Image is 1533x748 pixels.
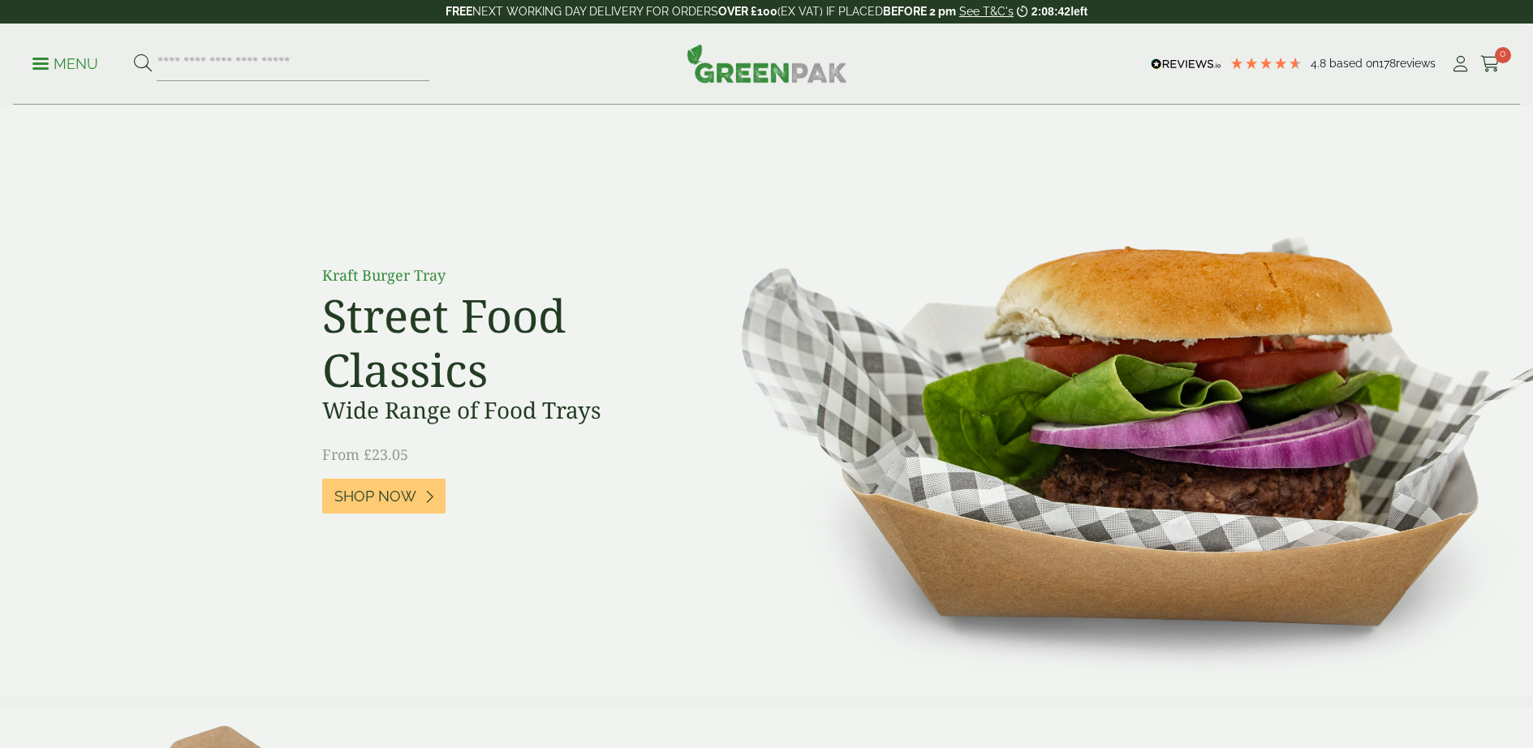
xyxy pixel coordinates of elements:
[322,479,446,514] a: Shop Now
[446,5,472,18] strong: FREE
[690,105,1533,695] img: Street Food Classics
[322,288,687,397] h2: Street Food Classics
[1311,57,1329,70] span: 4.8
[1070,5,1087,18] span: left
[1450,56,1471,72] i: My Account
[718,5,777,18] strong: OVER £100
[322,397,687,424] h3: Wide Range of Food Trays
[334,488,416,505] span: Shop Now
[32,54,98,71] a: Menu
[959,5,1014,18] a: See T&C's
[1379,57,1396,70] span: 178
[1480,52,1501,76] a: 0
[322,445,408,464] span: From £23.05
[1031,5,1070,18] span: 2:08:42
[1151,58,1221,70] img: REVIEWS.io
[1396,57,1436,70] span: reviews
[1229,56,1303,71] div: 4.78 Stars
[883,5,956,18] strong: BEFORE 2 pm
[1495,47,1511,63] span: 0
[322,264,687,286] p: Kraft Burger Tray
[1329,57,1379,70] span: Based on
[32,54,98,74] p: Menu
[1480,56,1501,72] i: Cart
[687,44,847,83] img: GreenPak Supplies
